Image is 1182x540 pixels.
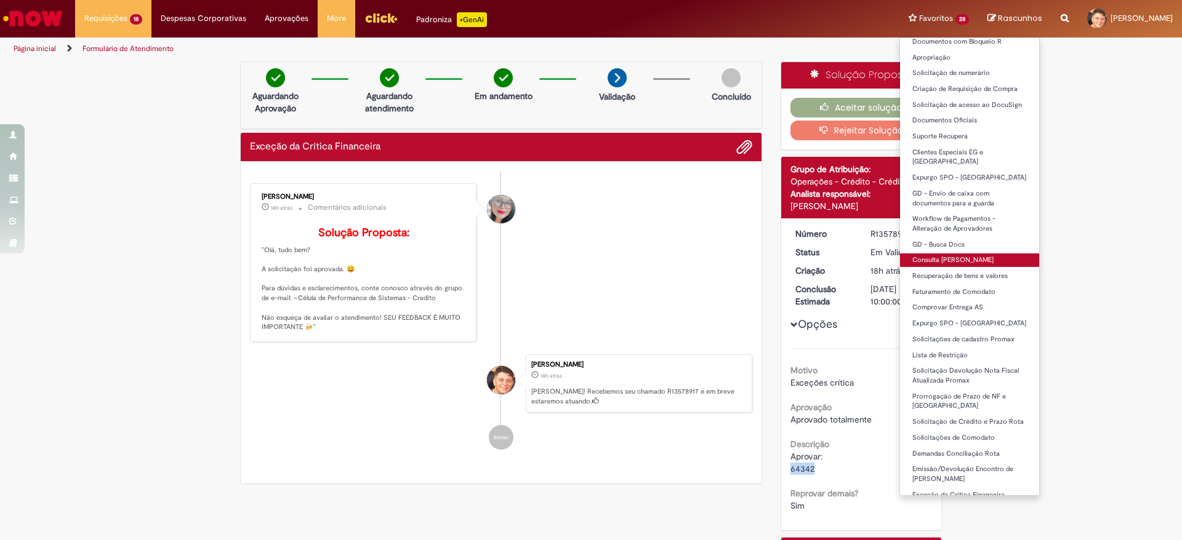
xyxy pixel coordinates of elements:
[790,414,872,425] span: Aprovado totalmente
[790,439,829,450] b: Descrição
[790,377,854,388] span: Exceções crítica
[82,44,174,54] a: Formulário de Atendimento
[531,387,746,406] p: [PERSON_NAME]! Recebemos seu chamado R13578917 e em breve estaremos atuando.
[790,200,933,212] div: [PERSON_NAME]
[9,38,779,60] ul: Trilhas de página
[786,283,862,308] dt: Conclusão Estimada
[900,66,1039,80] a: Solicitação de numerário
[790,163,933,175] div: Grupo de Atribuição:
[900,349,1039,362] a: Lista de Restrição
[318,226,409,240] b: Solução Proposta:
[900,488,1039,502] a: Exceção da Crítica Financeira
[360,90,419,114] p: Aguardando atendimento
[487,195,515,223] div: Franciele Fernanda Melo dos Santos
[1111,13,1173,23] span: [PERSON_NAME]
[608,68,627,87] img: arrow-next.png
[380,68,399,87] img: check-circle-green.png
[1,6,65,31] img: ServiceNow
[416,12,487,27] div: Padroniza
[899,37,1040,496] ul: Favoritos
[475,90,533,102] p: Em andamento
[900,431,1039,445] a: Solicitações de Comodato
[271,204,292,212] time: 29/09/2025 18:55:49
[781,62,942,89] div: Solução Proposta
[870,264,928,277] div: 29/09/2025 18:50:42
[308,202,387,213] small: Comentários adicionais
[900,51,1039,65] a: Apropriação
[265,12,308,25] span: Aprovações
[998,12,1042,24] span: Rascunhos
[494,68,513,87] img: check-circle-green.png
[130,14,142,25] span: 18
[250,171,752,463] ul: Histórico de tíquete
[722,68,741,87] img: img-circle-grey.png
[790,175,933,188] div: Operações - Crédito - Crédito Rota
[327,12,346,25] span: More
[900,212,1039,235] a: Workflow de Pagamentos - Alteração de Aprovadores
[712,90,751,103] p: Concluído
[250,141,380,153] h2: Exceção da Crítica Financeira Histórico de tíquete
[900,187,1039,210] a: GD - Envio de caixa com documentos para a guarda
[271,204,292,212] span: 18h atrás
[250,354,752,413] li: Jander Teixeira Peneluc
[870,283,928,308] div: [DATE] 10:00:00
[487,366,515,394] div: Jander Teixeira Peneluc
[870,265,904,276] span: 18h atrás
[541,372,562,379] time: 29/09/2025 18:50:42
[790,188,933,200] div: Analista responsável:
[790,365,818,376] b: Motivo
[955,14,969,25] span: 28
[900,146,1039,169] a: Clientes Especiais EG e [GEOGRAPHIC_DATA]
[541,372,562,379] span: 18h atrás
[900,463,1039,485] a: Emissão/Devolução Encontro de [PERSON_NAME]
[790,500,805,511] span: Sim
[790,451,822,474] span: Aprovar: 64342
[14,44,56,54] a: Página inicial
[84,12,127,25] span: Requisições
[900,415,1039,429] a: Solicitação de Crédito e Prazo Rota
[900,285,1039,299] a: Faturamento de Comodato
[870,246,928,258] div: Em Validação
[790,402,832,413] b: Aprovação
[919,12,953,25] span: Favoritos
[262,193,467,201] div: [PERSON_NAME]
[900,238,1039,252] a: GD - Busca Docs
[266,68,285,87] img: check-circle-green.png
[246,90,305,114] p: Aguardando Aprovação
[790,488,858,499] b: Reprovar demais?
[900,390,1039,413] a: Prorrogação de Prazo de NF e [GEOGRAPHIC_DATA]
[900,130,1039,143] a: Suporte Recupera
[900,171,1039,185] a: Expurgo SPO - [GEOGRAPHIC_DATA]
[900,253,1039,267] a: Consulta [PERSON_NAME]
[786,246,862,258] dt: Status
[736,139,752,155] button: Adicionar anexos
[900,114,1039,127] a: Documentos Oficiais
[786,228,862,240] dt: Número
[870,228,928,240] div: R13578917
[900,301,1039,314] a: Comprovar Entrega AS
[161,12,246,25] span: Despesas Corporativas
[900,98,1039,112] a: Solicitação de acesso ao DocuSign
[900,447,1039,461] a: Demandas Conciliação Rota
[457,12,487,27] p: +GenAi
[900,317,1039,330] a: Expurgo SPO - [GEOGRAPHIC_DATA]
[987,13,1042,25] a: Rascunhos
[531,361,746,368] div: [PERSON_NAME]
[900,35,1039,49] a: Documentos com Bloqueio R
[900,333,1039,346] a: Solicitações de cadastro Promax
[900,364,1039,387] a: Solicitação Devolução Nota Fiscal Atualizada Promax
[900,269,1039,283] a: Recuperação de bens e valores
[790,121,933,140] button: Rejeitar Solução
[790,98,933,117] button: Aceitar solução
[599,90,635,103] p: Validação
[786,264,862,277] dt: Criação
[364,9,398,27] img: click_logo_yellow_360x200.png
[900,82,1039,96] a: Criação de Requisição de Compra
[262,227,467,332] p: "Olá, tudo bem? A solicitação foi aprovada. 😀 Para dúvidas e esclarecimentos, conte conosco atrav...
